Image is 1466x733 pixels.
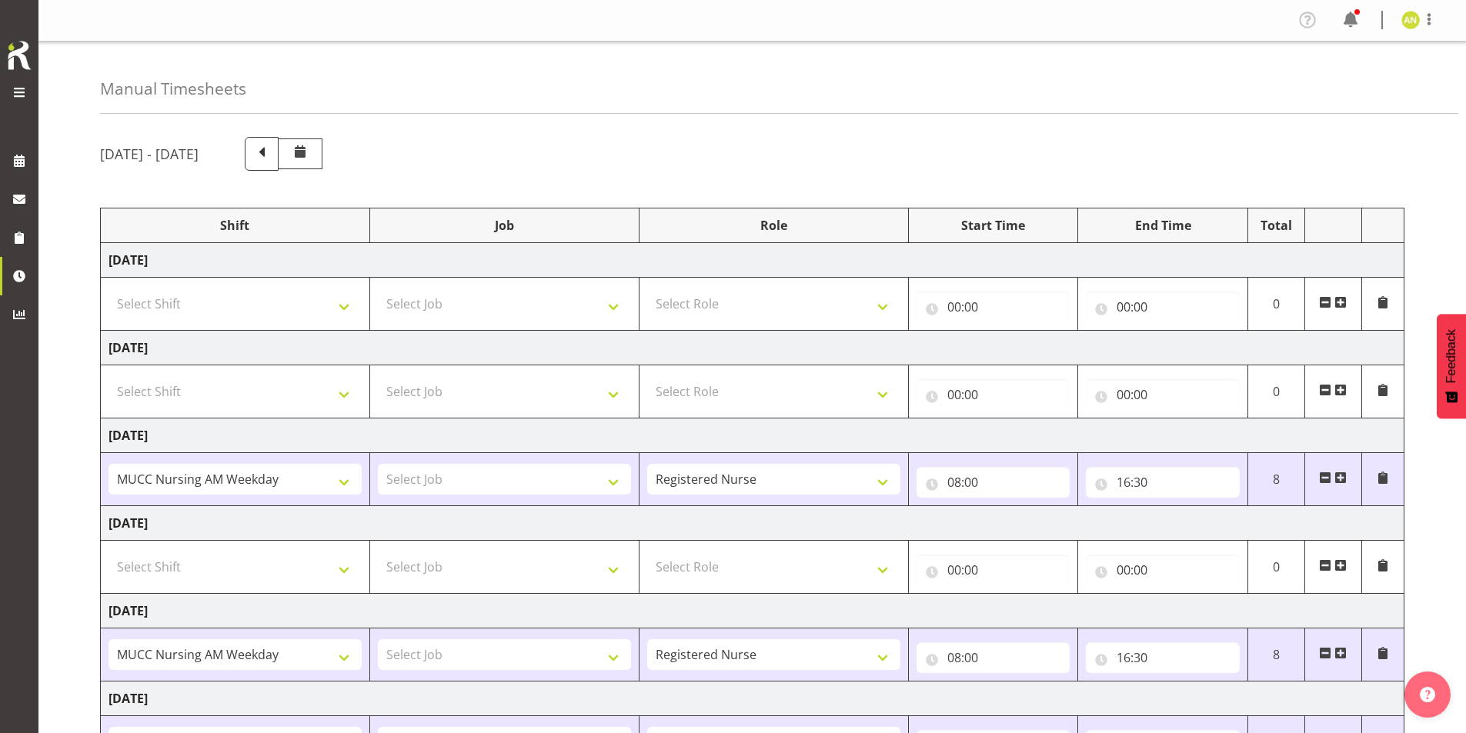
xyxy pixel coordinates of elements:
[1256,216,1297,235] div: Total
[917,379,1070,410] input: Click to select...
[917,216,1070,235] div: Start Time
[1248,541,1305,594] td: 0
[917,555,1070,585] input: Click to select...
[917,292,1070,322] input: Click to select...
[1086,216,1240,235] div: End Time
[100,80,246,98] h4: Manual Timesheets
[1437,314,1466,418] button: Feedback - Show survey
[917,467,1070,498] input: Click to select...
[1086,642,1240,673] input: Click to select...
[1086,292,1240,322] input: Click to select...
[101,331,1404,365] td: [DATE]
[101,243,1404,278] td: [DATE]
[1248,278,1305,331] td: 0
[647,216,900,235] div: Role
[100,145,199,162] h5: [DATE] - [DATE]
[1248,628,1305,681] td: 8
[1248,365,1305,418] td: 0
[101,681,1404,716] td: [DATE]
[1248,453,1305,506] td: 8
[1401,11,1420,29] img: alysia-newman-woods11835.jpg
[101,594,1404,628] td: [DATE]
[1444,329,1458,383] span: Feedback
[109,216,362,235] div: Shift
[1086,379,1240,410] input: Click to select...
[101,506,1404,541] td: [DATE]
[1420,687,1435,702] img: help-xxl-2.png
[917,642,1070,673] input: Click to select...
[101,418,1404,453] td: [DATE]
[1086,467,1240,498] input: Click to select...
[1086,555,1240,585] input: Click to select...
[4,38,35,72] img: Rosterit icon logo
[378,216,631,235] div: Job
